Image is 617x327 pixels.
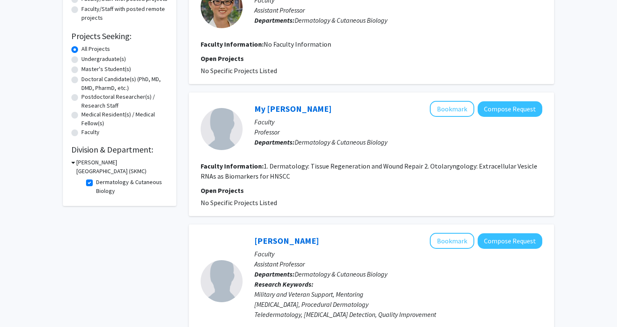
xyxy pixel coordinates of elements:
p: Open Projects [201,53,542,63]
p: Professor [254,127,542,137]
span: Dermatology & Cutaneous Biology [295,138,387,146]
label: Faculty/Staff with posted remote projects [81,5,168,22]
h3: [PERSON_NAME][GEOGRAPHIC_DATA] (SKMC) [76,158,168,176]
p: Assistant Professor [254,5,542,15]
label: Medical Resident(s) / Medical Fellow(s) [81,110,168,128]
h2: Projects Seeking: [71,31,168,41]
button: Compose Request to Elizabeth Jones [478,233,542,249]
label: Postdoctoral Researcher(s) / Research Staff [81,92,168,110]
button: Add Elizabeth Jones to Bookmarks [430,233,474,249]
h2: Division & Department: [71,145,168,155]
button: Add My Mahoney to Bookmarks [430,101,474,117]
label: Doctoral Candidate(s) (PhD, MD, DMD, PharmD, etc.) [81,75,168,92]
iframe: Chat [6,289,36,321]
p: Faculty [254,117,542,127]
span: No Faculty Information [264,40,331,48]
fg-read-more: 1. Dermatology: Tissue Regeneration and Wound Repair 2. Otolaryngology: Extracellular Vesicle RNA... [201,162,537,180]
p: Faculty [254,249,542,259]
p: Open Projects [201,185,542,195]
div: Military and Veteran Support, Mentoring [MEDICAL_DATA], Procedural Dermatology Teledermatology, [... [254,289,542,319]
b: Departments: [254,138,295,146]
a: [PERSON_NAME] [254,235,319,246]
b: Faculty Information: [201,40,264,48]
b: Faculty Information: [201,162,264,170]
span: Dermatology & Cutaneous Biology [295,16,387,24]
label: Undergraduate(s) [81,55,126,63]
b: Research Keywords: [254,280,314,288]
span: Dermatology & Cutaneous Biology [295,270,387,278]
label: All Projects [81,45,110,53]
button: Compose Request to My Mahoney [478,101,542,117]
p: Assistant Professor [254,259,542,269]
b: Departments: [254,16,295,24]
b: Departments: [254,270,295,278]
label: Dermatology & Cutaneous Biology [96,178,166,195]
span: No Specific Projects Listed [201,198,277,207]
label: Faculty [81,128,99,137]
span: No Specific Projects Listed [201,66,277,75]
a: My [PERSON_NAME] [254,103,332,114]
label: Master's Student(s) [81,65,131,74]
